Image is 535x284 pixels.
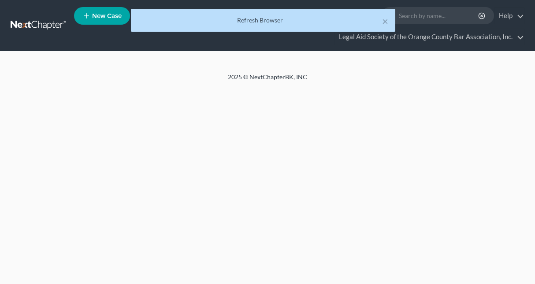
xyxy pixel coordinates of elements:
a: Home [133,8,170,24]
a: Client Portal [170,8,227,24]
button: × [382,16,388,26]
a: Legal Aid Society of the Orange County Bar Association, Inc. [334,29,524,45]
input: Search by name... [399,7,479,24]
div: Refresh Browser [138,16,388,25]
a: Help [494,8,524,24]
div: 2025 © NextChapterBK, INC [16,73,519,89]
